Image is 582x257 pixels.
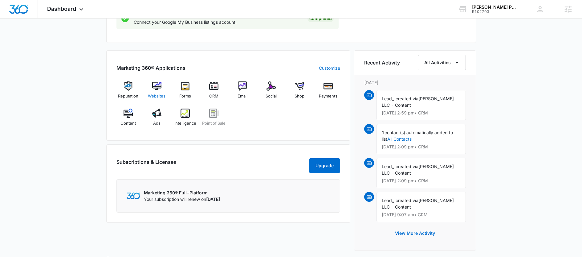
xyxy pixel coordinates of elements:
p: [DATE] [364,79,466,86]
div: account id [472,10,517,14]
span: Shop [295,93,304,99]
p: Your subscription will renew on [144,196,220,202]
a: Email [231,81,254,104]
a: Point of Sale [202,109,226,131]
span: contact(s) automatically added to list [382,130,453,142]
a: All Contacts [387,136,412,142]
span: Lead, [382,198,393,203]
span: CRM [209,93,218,99]
span: Email [238,93,247,99]
button: All Activities [418,55,466,70]
img: Marketing 360 Logo [127,193,140,199]
span: 1 [382,130,385,135]
a: Payments [316,81,340,104]
p: [DATE] 2:59 pm • CRM [382,111,461,115]
span: Lead, [382,96,393,101]
span: [DATE] [206,197,220,202]
h6: Recent Activity [364,59,400,66]
p: [DATE] 2:09 pm • CRM [382,145,461,149]
span: Reputation [118,93,138,99]
span: Ads [153,120,161,126]
span: Forms [179,93,191,99]
h2: Marketing 360® Applications [116,64,185,72]
span: , created via [393,96,418,101]
div: account name [472,5,517,10]
a: Content [116,109,140,131]
button: View More Activity [389,226,441,241]
a: Social [259,81,283,104]
span: Content [120,120,136,126]
span: Point of Sale [202,120,226,126]
span: Social [266,93,277,99]
a: Intelligence [173,109,197,131]
button: Upgrade [309,158,340,173]
p: Connect your Google My Business listings account. [134,19,303,25]
span: Intelligence [174,120,196,126]
a: Websites [145,81,169,104]
a: Ads [145,109,169,131]
a: Customize [319,65,340,71]
p: [DATE] 9:07 am • CRM [382,213,461,217]
p: Marketing 360® Full-Platform [144,189,220,196]
h2: Subscriptions & Licenses [116,158,176,171]
span: Payments [319,93,337,99]
span: Dashboard [47,6,76,12]
a: Reputation [116,81,140,104]
span: Lead, [382,164,393,169]
span: , created via [393,164,418,169]
a: CRM [202,81,226,104]
span: , created via [393,198,418,203]
a: Forms [173,81,197,104]
p: [DATE] 2:09 pm • CRM [382,179,461,183]
span: Websites [148,93,165,99]
a: Shop [288,81,311,104]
